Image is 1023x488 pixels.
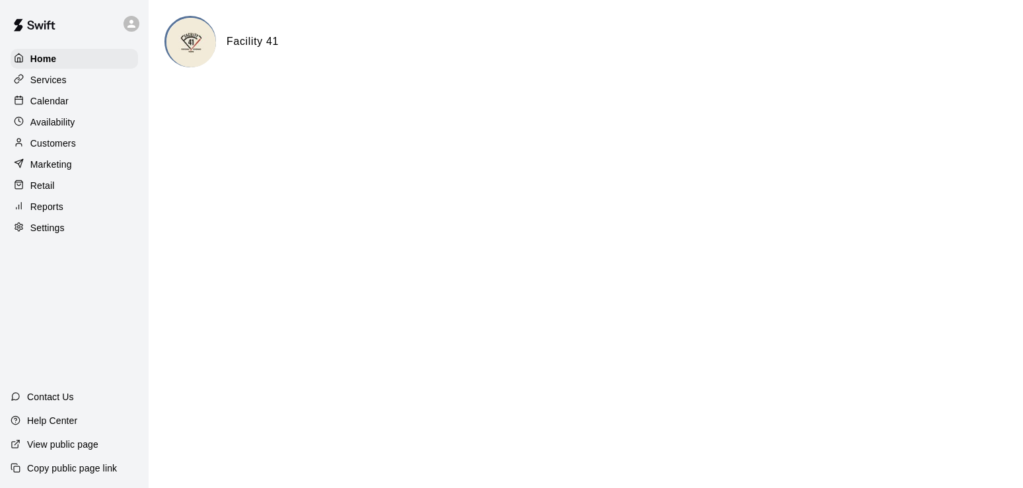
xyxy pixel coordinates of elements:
[166,18,216,67] img: Facility 41 logo
[11,197,138,217] a: Reports
[11,112,138,132] a: Availability
[11,49,138,69] a: Home
[11,133,138,153] a: Customers
[27,438,98,451] p: View public page
[27,390,74,403] p: Contact Us
[11,91,138,111] a: Calendar
[30,179,55,192] p: Retail
[30,73,67,87] p: Services
[227,33,279,50] h6: Facility 41
[30,158,72,171] p: Marketing
[27,414,77,427] p: Help Center
[30,116,75,129] p: Availability
[30,221,65,234] p: Settings
[30,200,63,213] p: Reports
[27,462,117,475] p: Copy public page link
[11,70,138,90] a: Services
[30,137,76,150] p: Customers
[11,218,138,238] a: Settings
[11,176,138,195] a: Retail
[30,94,69,108] p: Calendar
[30,52,57,65] p: Home
[11,155,138,174] a: Marketing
